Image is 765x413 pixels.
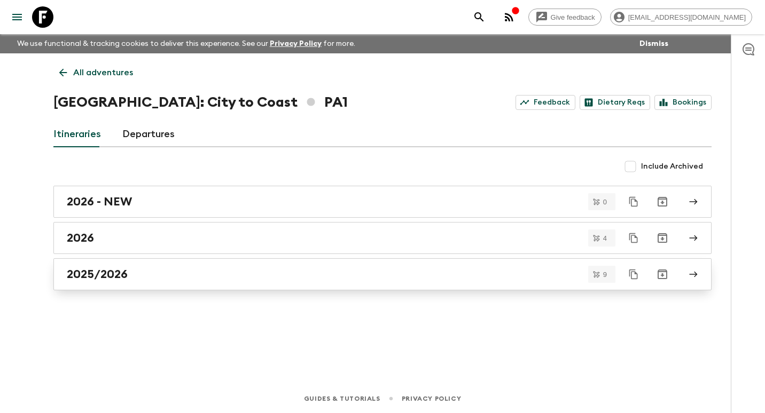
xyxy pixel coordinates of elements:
[637,36,671,51] button: Dismiss
[67,195,132,209] h2: 2026 - NEW
[622,13,752,21] span: [EMAIL_ADDRESS][DOMAIN_NAME]
[53,62,139,83] a: All adventures
[597,198,613,205] span: 0
[402,393,461,404] a: Privacy Policy
[652,227,673,249] button: Archive
[597,235,613,242] span: 4
[67,267,128,281] h2: 2025/2026
[122,122,175,147] a: Departures
[13,34,360,53] p: We use functional & tracking cookies to deliver this experience. See our for more.
[641,161,703,172] span: Include Archived
[528,9,602,26] a: Give feedback
[73,66,133,79] p: All adventures
[6,6,28,28] button: menu
[652,264,673,285] button: Archive
[67,231,94,245] h2: 2026
[545,13,601,21] span: Give feedback
[53,222,712,254] a: 2026
[53,122,101,147] a: Itineraries
[580,95,650,110] a: Dietary Reqs
[654,95,712,110] a: Bookings
[270,40,322,47] a: Privacy Policy
[597,271,613,278] span: 9
[624,265,643,284] button: Duplicate
[624,228,643,248] button: Duplicate
[610,9,752,26] div: [EMAIL_ADDRESS][DOMAIN_NAME]
[53,186,712,218] a: 2026 - NEW
[53,258,712,290] a: 2025/2026
[53,92,348,113] h1: [GEOGRAPHIC_DATA]: City to Coast PA1
[624,192,643,211] button: Duplicate
[469,6,490,28] button: search adventures
[652,191,673,212] button: Archive
[516,95,575,110] a: Feedback
[304,393,380,404] a: Guides & Tutorials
